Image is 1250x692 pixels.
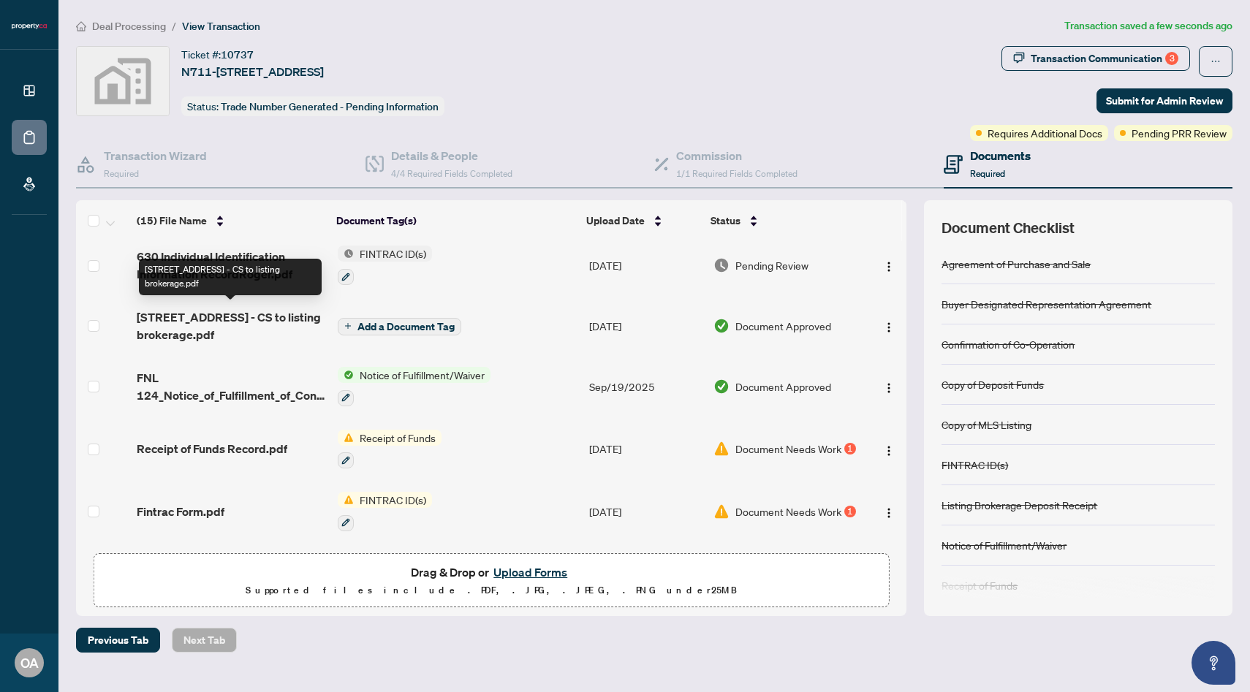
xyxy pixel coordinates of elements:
span: OA [20,653,39,673]
span: Status [711,213,740,229]
td: [DATE] [583,480,708,543]
td: [DATE] [583,234,708,297]
img: logo [12,22,47,31]
span: Submit for Admin Review [1106,89,1223,113]
h4: Commission [676,147,798,164]
div: Agreement of Purchase and Sale [942,256,1091,272]
button: Previous Tab [76,628,160,653]
h4: Documents [970,147,1031,164]
button: Logo [877,314,901,338]
button: Logo [877,254,901,277]
td: [DATE] [583,418,708,481]
img: Logo [883,507,895,519]
img: Status Icon [338,430,354,446]
span: Document Approved [735,318,831,334]
button: Next Tab [172,628,237,653]
button: Add a Document Tag [338,316,461,335]
div: Copy of MLS Listing [942,417,1031,433]
div: Buyer Designated Representation Agreement [942,296,1151,312]
div: 1 [844,443,856,455]
h4: Details & People [391,147,512,164]
button: Status IconFINTRAC ID(s) [338,246,432,285]
span: Pending PRR Review [1132,125,1227,141]
article: Transaction saved a few seconds ago [1064,18,1232,34]
div: Notice of Fulfillment/Waiver [942,537,1067,553]
span: Fintrac Form.pdf [137,503,224,520]
th: Upload Date [580,200,704,241]
div: Copy of Deposit Funds [942,376,1044,392]
img: Document Status [713,503,730,520]
img: Status Icon [338,492,354,508]
button: Logo [877,437,901,460]
span: FINTRAC ID(s) [354,492,432,508]
span: FINTRAC ID(s) [354,246,432,262]
span: Required [104,168,139,179]
button: Logo [877,375,901,398]
img: Document Status [713,318,730,334]
span: Document Approved [735,379,831,395]
div: Status: [181,96,444,116]
div: Ticket #: [181,46,254,63]
div: Listing Brokerage Deposit Receipt [942,497,1097,513]
span: Receipt of Funds Record.pdf [137,440,287,457]
img: Logo [883,445,895,457]
span: Drag & Drop or [411,563,572,582]
button: Submit for Admin Review [1096,88,1232,113]
span: home [76,21,86,31]
span: Trade Number Generated - Pending Information [221,100,439,113]
span: plus [344,322,352,330]
span: [STREET_ADDRESS] - CS to listing brokerage.pdf [137,308,326,343]
td: [DATE] [583,297,708,355]
button: Status IconReceipt of Funds [338,430,442,469]
span: 630 Individual Identification Information RecordRoger.pdf [137,248,326,283]
button: Open asap [1192,641,1235,685]
th: Document Tag(s) [330,200,580,241]
img: Logo [883,322,895,333]
span: N711-[STREET_ADDRESS] [181,63,324,80]
span: Document Needs Work [735,503,841,520]
img: Document Status [713,441,730,457]
h4: Transaction Wizard [104,147,207,164]
span: 4/4 Required Fields Completed [391,168,512,179]
img: Document Status [713,257,730,273]
span: Drag & Drop orUpload FormsSupported files include .PDF, .JPG, .JPEG, .PNG under25MB [94,554,888,608]
span: Deal Processing [92,20,166,33]
span: 1/1 Required Fields Completed [676,168,798,179]
span: Pending Review [735,257,808,273]
img: Status Icon [338,246,354,262]
td: [DATE] [583,543,708,606]
span: Previous Tab [88,628,148,652]
td: Sep/19/2025 [583,355,708,418]
div: Transaction Communication [1031,47,1178,70]
span: 10737 [221,48,254,61]
span: Notice of Fulfillment/Waiver [354,367,490,383]
div: Confirmation of Co-Operation [942,336,1075,352]
th: (15) File Name [131,200,331,241]
span: (15) File Name [137,213,207,229]
img: Logo [883,261,895,273]
div: 3 [1165,52,1178,65]
button: Status IconFINTRAC ID(s) [338,492,432,531]
th: Status [705,200,859,241]
img: Document Status [713,379,730,395]
button: Status IconNotice of Fulfillment/Waiver [338,367,490,406]
button: Transaction Communication3 [1001,46,1190,71]
div: FINTRAC ID(s) [942,457,1008,473]
div: 1 [844,506,856,517]
span: Document Checklist [942,218,1075,238]
span: Receipt of Funds [354,430,442,446]
li: / [172,18,176,34]
img: Logo [883,382,895,394]
span: Requires Additional Docs [988,125,1102,141]
span: Required [970,168,1005,179]
span: FNL 124_Notice_of_Fulfillment_of_Conditions_-_Agreement_of_Purchase_and_Sale__v1__-__OREA.pdf [137,369,326,404]
span: Add a Document Tag [357,322,455,332]
span: View Transaction [182,20,260,33]
img: Status Icon [338,367,354,383]
button: Logo [877,500,901,523]
img: svg%3e [77,47,169,115]
button: Upload Forms [489,563,572,582]
span: ellipsis [1211,56,1221,66]
span: Document Needs Work [735,441,841,457]
button: Add a Document Tag [338,318,461,335]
